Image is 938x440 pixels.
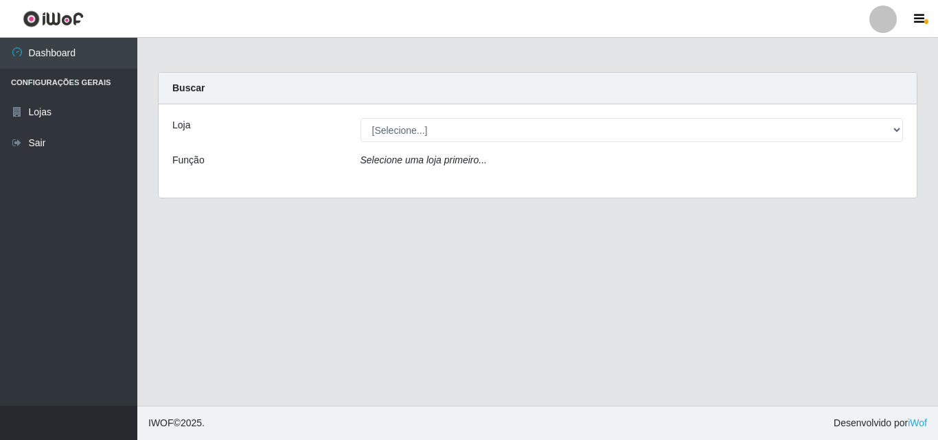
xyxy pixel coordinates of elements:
[834,416,927,430] span: Desenvolvido por
[23,10,84,27] img: CoreUI Logo
[172,118,190,132] label: Loja
[172,153,205,167] label: Função
[908,417,927,428] a: iWof
[361,154,487,165] i: Selecione uma loja primeiro...
[172,82,205,93] strong: Buscar
[148,417,174,428] span: IWOF
[148,416,205,430] span: © 2025 .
